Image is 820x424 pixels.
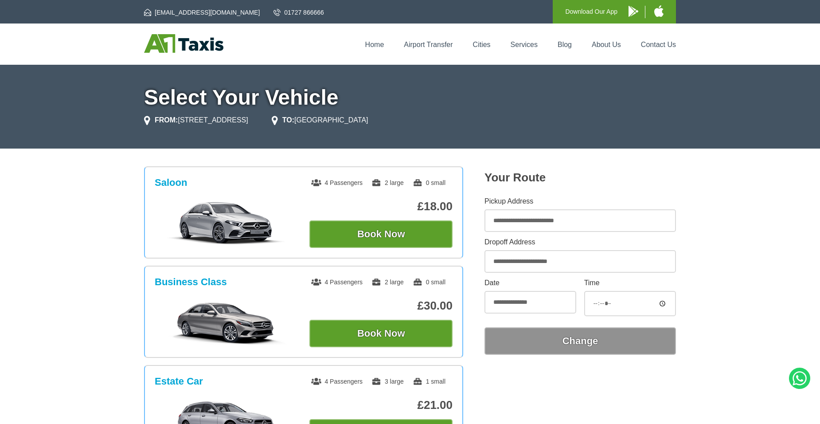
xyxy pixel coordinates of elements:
span: 2 large [371,279,404,286]
img: A1 Taxis Android App [629,6,638,17]
img: Saloon [160,201,293,245]
span: 3 large [371,378,404,385]
span: 4 Passengers [311,179,363,186]
a: 01727 866666 [273,8,324,17]
label: Date [484,279,576,287]
span: 4 Passengers [311,378,363,385]
span: 0 small [413,179,445,186]
img: A1 Taxis St Albans LTD [144,34,223,53]
p: Download Our App [565,6,617,17]
strong: TO: [282,116,294,124]
li: [STREET_ADDRESS] [144,115,248,126]
h3: Business Class [155,276,227,288]
a: Airport Transfer [404,41,453,48]
label: Time [584,279,676,287]
a: [EMAIL_ADDRESS][DOMAIN_NAME] [144,8,260,17]
span: 4 Passengers [311,279,363,286]
h1: Select Your Vehicle [144,87,676,108]
img: Business Class [160,300,293,345]
label: Pickup Address [484,198,676,205]
span: 1 small [413,378,445,385]
span: 0 small [413,279,445,286]
a: About Us [592,41,621,48]
img: A1 Taxis iPhone App [654,5,664,17]
h2: Your Route [484,171,676,185]
a: Cities [473,41,491,48]
h3: Saloon [155,177,187,188]
strong: FROM: [155,116,178,124]
button: Book Now [309,320,453,347]
span: 2 large [371,179,404,186]
p: £21.00 [309,398,453,412]
button: Change [484,327,676,355]
label: Dropoff Address [484,239,676,246]
p: £18.00 [309,200,453,213]
button: Book Now [309,220,453,248]
a: Services [511,41,538,48]
h3: Estate Car [155,376,203,387]
a: Blog [558,41,572,48]
li: [GEOGRAPHIC_DATA] [272,115,368,126]
a: Home [365,41,384,48]
p: £30.00 [309,299,453,313]
a: Contact Us [641,41,676,48]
